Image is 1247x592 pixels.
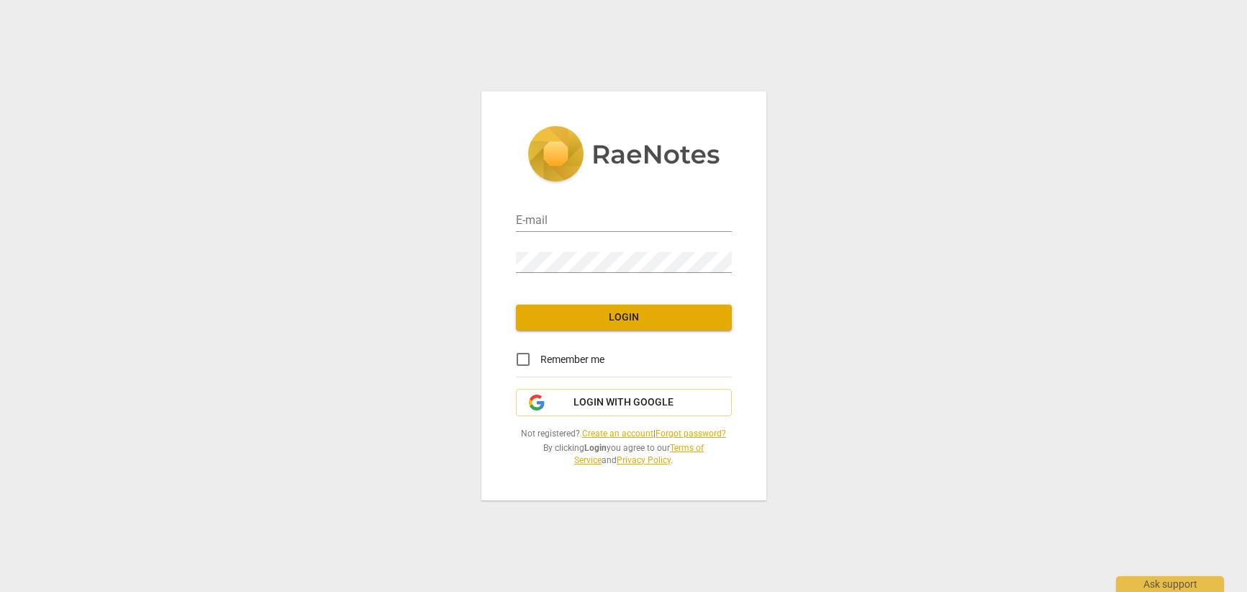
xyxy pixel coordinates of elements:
[516,305,732,331] button: Login
[516,442,732,466] span: By clicking you agree to our and .
[516,428,732,440] span: Not registered? |
[573,395,674,410] span: Login with Google
[584,443,607,453] b: Login
[527,126,720,185] img: 5ac2273c67554f335776073100b6d88f.svg
[540,352,604,367] span: Remember me
[527,310,720,325] span: Login
[582,429,653,439] a: Create an account
[574,443,704,465] a: Terms of Service
[656,429,726,439] a: Forgot password?
[516,389,732,416] button: Login with Google
[617,455,671,465] a: Privacy Policy
[1116,576,1224,592] div: Ask support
